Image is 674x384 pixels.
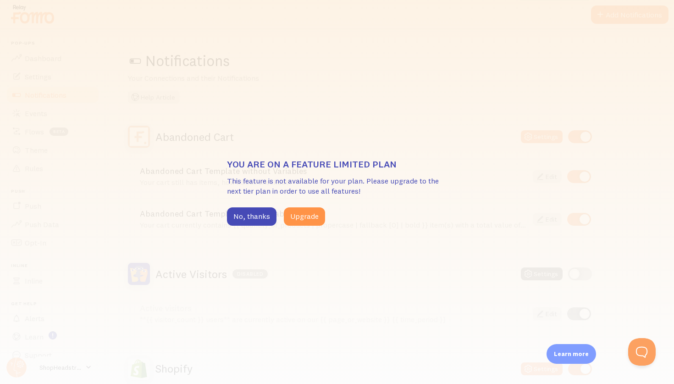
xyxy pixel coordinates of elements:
[547,344,596,364] div: Learn more
[227,207,276,226] button: No, thanks
[227,176,447,197] p: This feature is not available for your plan. Please upgrade to the next tier plan in order to use...
[628,338,656,366] iframe: Help Scout Beacon - Open
[554,350,589,358] p: Learn more
[227,158,447,170] h3: You are on a feature limited plan
[284,207,325,226] button: Upgrade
